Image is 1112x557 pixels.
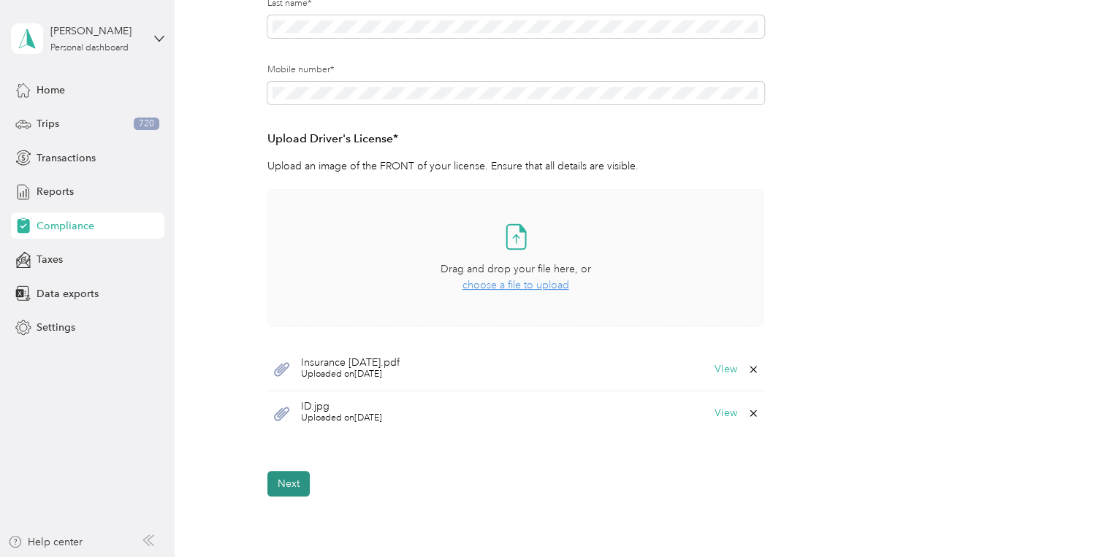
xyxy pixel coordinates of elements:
button: View [715,364,737,374]
div: [PERSON_NAME] [50,23,142,39]
h3: Upload Driver's License* [267,130,764,148]
span: Taxes [37,252,63,267]
button: Next [267,471,310,496]
span: Insurance [DATE].pdf [301,358,400,368]
span: Home [37,82,65,98]
span: choose a file to upload [462,279,569,291]
span: Trips [37,116,59,131]
iframe: Everlance-gr Chat Button Frame [1030,475,1112,557]
span: 720 [134,118,159,131]
span: Compliance [37,218,94,234]
span: Data exports [37,286,99,301]
p: Upload an image of the FRONT of your license. Ensure that all details are visible. [267,158,764,174]
span: Drag and drop your file here, or [441,263,591,275]
button: View [715,408,737,418]
span: ID.jpg [301,402,382,412]
button: Help center [8,534,83,550]
span: Uploaded on [DATE] [301,412,382,425]
span: Transactions [37,150,96,166]
div: Personal dashboard [50,44,129,53]
span: Reports [37,184,74,199]
span: Drag and drop your file here, orchoose a file to upload [268,190,763,326]
span: Uploaded on [DATE] [301,368,400,381]
span: Settings [37,320,75,335]
label: Mobile number* [267,64,764,77]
